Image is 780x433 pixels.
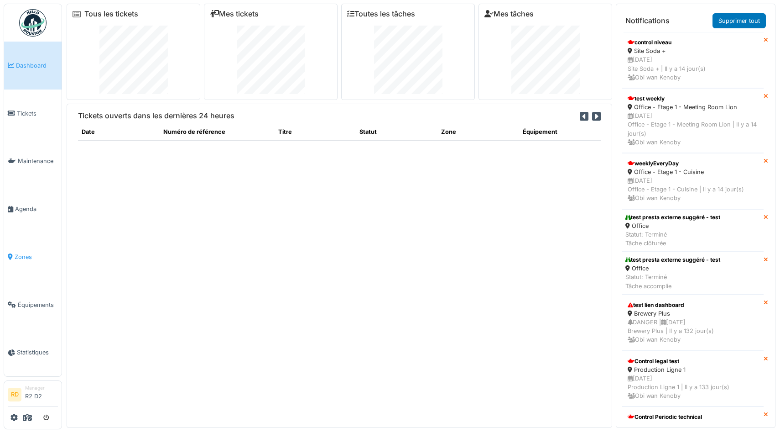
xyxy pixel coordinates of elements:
[4,185,62,233] a: Agenda
[622,88,764,153] a: test weekly Office - Etage 1 - Meeting Room Lion [DATE]Office - Etage 1 - Meeting Room Lion | Il ...
[622,153,764,209] a: weeklyEveryDay Office - Etage 1 - Cuisine [DATE]Office - Etage 1 - Cuisine | Il y a 14 jour(s) Ob...
[628,374,758,401] div: [DATE] Production Ligne 1 | Il y a 133 jour(s) Obi wan Kenoby
[17,348,58,357] span: Statistiques
[4,281,62,329] a: Équipements
[8,385,58,407] a: RD ManagerR2 D2
[628,47,758,55] div: Site Soda +
[18,157,58,165] span: Maintenance
[628,318,758,344] div: DANGER | [DATE] Brewery Plus | Il y a 132 jour(s) Obi wan Kenoby
[275,124,356,140] th: Titre
[625,273,720,290] div: Statut: Terminé Tâche accomplie
[625,222,720,230] div: Office
[628,301,758,309] div: test lien dashboard
[628,111,758,147] div: [DATE] Office - Etage 1 - Meeting Room Lion | Il y a 14 jour(s) Obi wan Kenoby
[712,13,766,28] a: Supprimer tout
[622,32,764,88] a: control niveau Site Soda + [DATE]Site Soda + | Il y a 14 jour(s) Obi wan Kenoby
[78,124,160,140] th: Date
[356,124,437,140] th: Statut
[4,42,62,90] a: Dashboard
[4,233,62,281] a: Zones
[628,159,758,168] div: weeklyEveryDay
[628,357,758,365] div: Control legal test
[19,9,47,37] img: Badge_color-CXgf-gQk.svg
[628,103,758,111] div: Office - Etage 1 - Meeting Room Lion
[628,309,758,318] div: Brewery Plus
[628,176,758,203] div: [DATE] Office - Etage 1 - Cuisine | Il y a 14 jour(s) Obi wan Kenoby
[437,124,519,140] th: Zone
[628,55,758,82] div: [DATE] Site Soda + | Il y a 14 jour(s) Obi wan Kenoby
[4,90,62,137] a: Tickets
[18,301,58,309] span: Équipements
[625,16,670,25] h6: Notifications
[160,124,275,140] th: Numéro de référence
[625,256,720,264] div: test presta externe suggéré - test
[622,209,764,252] a: test presta externe suggéré - test Office Statut: TerminéTâche clôturée
[4,137,62,185] a: Maintenance
[628,95,758,103] div: test weekly
[17,109,58,118] span: Tickets
[484,10,534,18] a: Mes tâches
[8,388,21,401] li: RD
[4,329,62,377] a: Statistiques
[622,252,764,295] a: test presta externe suggéré - test Office Statut: TerminéTâche accomplie
[622,351,764,407] a: Control legal test Production Ligne 1 [DATE]Production Ligne 1 | Il y a 133 jour(s) Obi wan Kenoby
[519,124,601,140] th: Équipement
[625,230,720,248] div: Statut: Terminé Tâche clôturée
[628,421,758,430] div: Site Soda + - Production Line 1
[78,111,234,120] h6: Tickets ouverts dans les dernières 24 heures
[25,385,58,391] div: Manager
[628,365,758,374] div: Production Ligne 1
[622,295,764,351] a: test lien dashboard Brewery Plus DANGER |[DATE]Brewery Plus | Il y a 132 jour(s) Obi wan Kenoby
[16,61,58,70] span: Dashboard
[628,168,758,176] div: Office - Etage 1 - Cuisine
[347,10,415,18] a: Toutes les tâches
[84,10,138,18] a: Tous les tickets
[15,253,58,261] span: Zones
[625,264,720,273] div: Office
[628,38,758,47] div: control niveau
[625,213,720,222] div: test presta externe suggéré - test
[25,385,58,404] li: R2 D2
[15,205,58,213] span: Agenda
[210,10,259,18] a: Mes tickets
[628,413,758,421] div: Control Periodic technical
